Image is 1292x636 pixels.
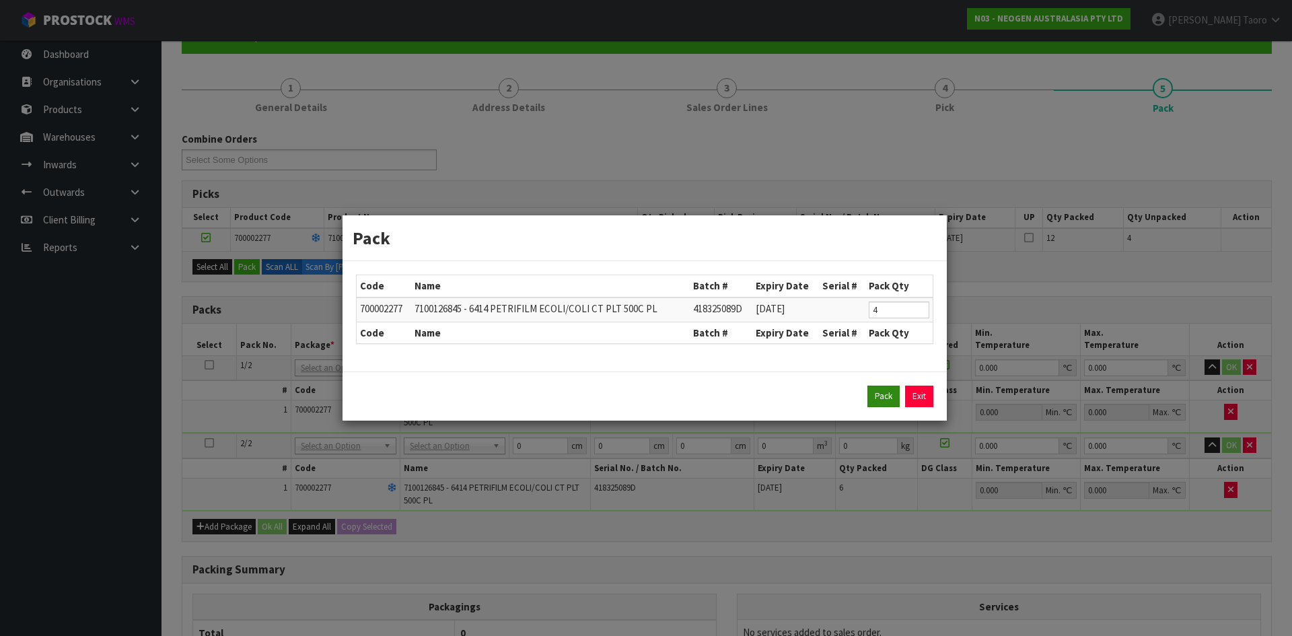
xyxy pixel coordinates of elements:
[693,302,742,315] span: 418325089D
[357,322,411,343] th: Code
[360,302,402,315] span: 700002277
[819,322,865,343] th: Serial #
[756,302,785,315] span: [DATE]
[357,275,411,297] th: Code
[867,386,900,407] button: Pack
[865,275,933,297] th: Pack Qty
[690,275,752,297] th: Batch #
[752,322,819,343] th: Expiry Date
[752,275,819,297] th: Expiry Date
[353,225,937,250] h3: Pack
[415,302,657,315] span: 7100126845 - 6414 PETRIFILM ECOLI/COLI CT PLT 500C PL
[411,322,690,343] th: Name
[865,322,933,343] th: Pack Qty
[905,386,933,407] a: Exit
[819,275,865,297] th: Serial #
[690,322,752,343] th: Batch #
[411,275,690,297] th: Name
